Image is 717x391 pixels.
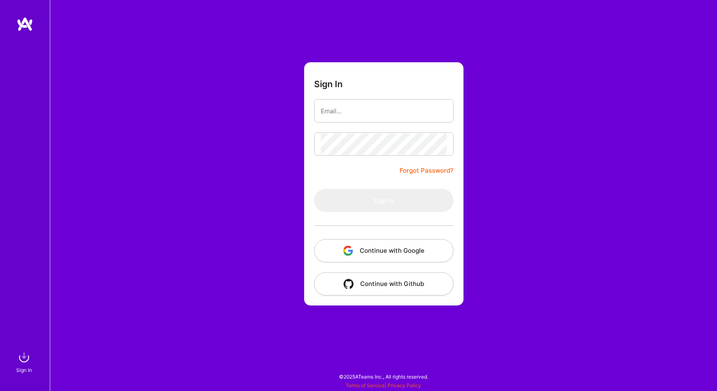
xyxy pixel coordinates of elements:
[17,17,33,32] img: logo
[16,349,32,366] img: sign in
[314,272,454,296] button: Continue with Github
[314,189,454,212] button: Sign In
[343,246,353,256] img: icon
[346,382,385,389] a: Terms of Service
[346,382,421,389] span: |
[400,166,454,176] a: Forgot Password?
[388,382,421,389] a: Privacy Policy
[314,79,343,89] h3: Sign In
[314,239,454,262] button: Continue with Google
[17,349,32,374] a: sign inSign In
[50,366,717,387] div: © 2025 ATeams Inc., All rights reserved.
[321,100,447,122] input: Email...
[344,279,354,289] img: icon
[16,366,32,374] div: Sign In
